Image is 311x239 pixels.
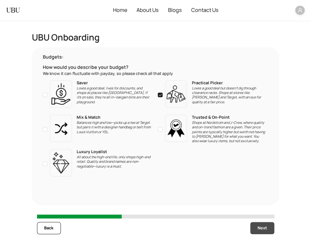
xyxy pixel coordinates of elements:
[250,222,274,234] button: Next
[297,8,303,13] span: user
[165,80,187,108] img: practical_picker.png
[37,222,61,234] button: Back
[77,115,151,120] p: Mix & Match
[137,1,159,20] span: About Us
[192,115,266,120] p: Trusted & On-Point
[77,80,151,86] p: Saver
[50,115,72,142] img: mix_match.png
[43,71,269,77] p: We know it can fluctuate with payday, so please check all that apply
[192,86,266,105] p: Loves a good deal but doesn’t dig through clearance racks. Shops at stores like [PERSON_NAME] and...
[77,155,151,169] p: All about the high-end life, only shops high-end retail. Quality and brand names are non-negotiab...
[165,115,187,142] img: trusted_on_point.png
[43,53,269,60] h6: Budgets:
[77,86,151,105] p: Loves a good deal, lives for discounts, and shops at places like [GEOGRAPHIC_DATA]. If it’s on sa...
[113,1,127,20] span: Home
[77,149,151,155] p: Luxury Loyalist
[44,225,53,231] span: Back
[191,1,218,20] span: Contact Us
[43,64,269,71] p: How would you describe your budget?
[50,149,72,177] img: luxury_loyalist.png
[6,1,20,20] a: UBU
[50,80,72,108] img: saver.png
[258,225,267,231] span: Next
[32,32,279,42] h2: UBU Onboarding
[168,1,182,20] span: Blogs
[192,80,266,86] p: Practical Picker
[192,120,266,143] p: Shops at Nordstrom and J-Crew, where quality and on-trend fashion are a given. Their price points...
[77,120,151,134] p: Balances high and low—picks up a tee at Target but pairs it with a designer handbag or belt from ...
